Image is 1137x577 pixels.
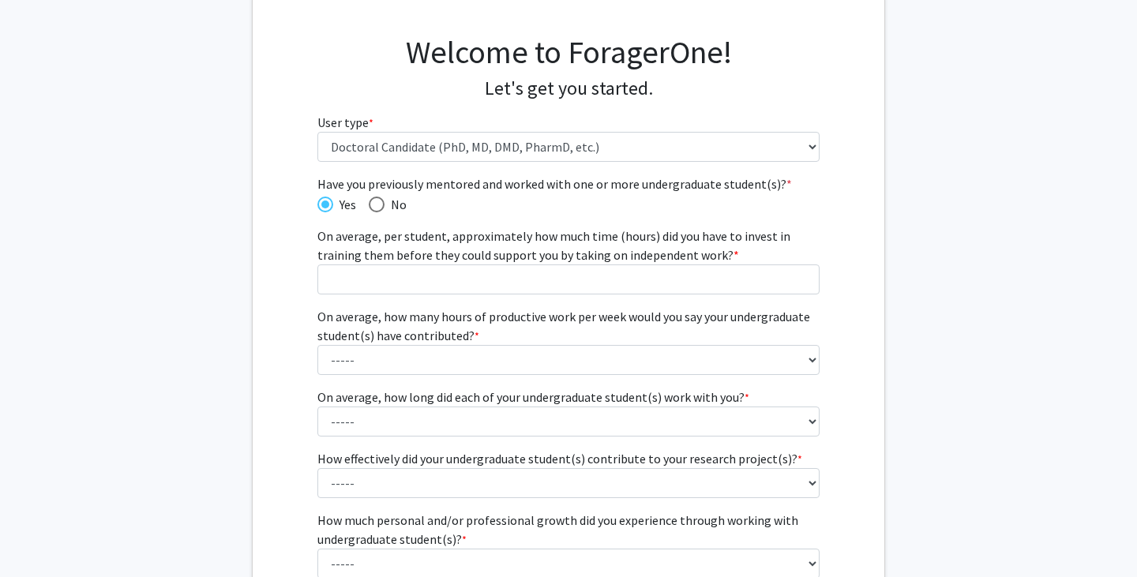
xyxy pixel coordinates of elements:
[12,506,67,565] iframe: Chat
[317,228,790,263] span: On average, per student, approximately how much time (hours) did you have to invest in training t...
[317,388,749,407] label: On average, how long did each of your undergraduate student(s) work with you?
[385,195,407,214] span: No
[317,33,820,71] h1: Welcome to ForagerOne!
[317,307,820,345] label: On average, how many hours of productive work per week would you say your undergraduate student(s...
[317,174,820,193] span: Have you previously mentored and worked with one or more undergraduate student(s)?
[317,77,820,100] h4: Let's get you started.
[317,193,820,214] mat-radio-group: Have you previously mentored and worked with one or more undergraduate student(s)?
[317,113,373,132] label: User type
[317,449,802,468] label: How effectively did your undergraduate student(s) contribute to your research project(s)?
[317,511,820,549] label: How much personal and/or professional growth did you experience through working with undergraduat...
[333,195,356,214] span: Yes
